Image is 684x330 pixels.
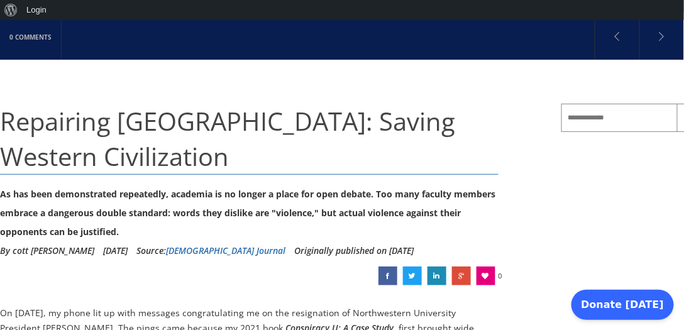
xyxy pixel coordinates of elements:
[294,241,414,260] li: Originally published on [DATE]
[166,245,285,256] a: [DEMOGRAPHIC_DATA] Journal
[427,267,446,285] a: Repairing Northwestern University: Saving Western Civilization
[595,14,639,58] a: (opens in a new tab)
[452,267,471,285] a: Repairing Northwestern University: Saving Western Civilization
[403,267,422,285] a: Repairing Northwestern University: Saving Western Civilization
[378,267,397,285] a: Repairing Northwestern University: Saving Western Civilization
[103,241,128,260] li: [DATE]
[499,267,502,285] span: 0
[136,241,285,260] div: Source:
